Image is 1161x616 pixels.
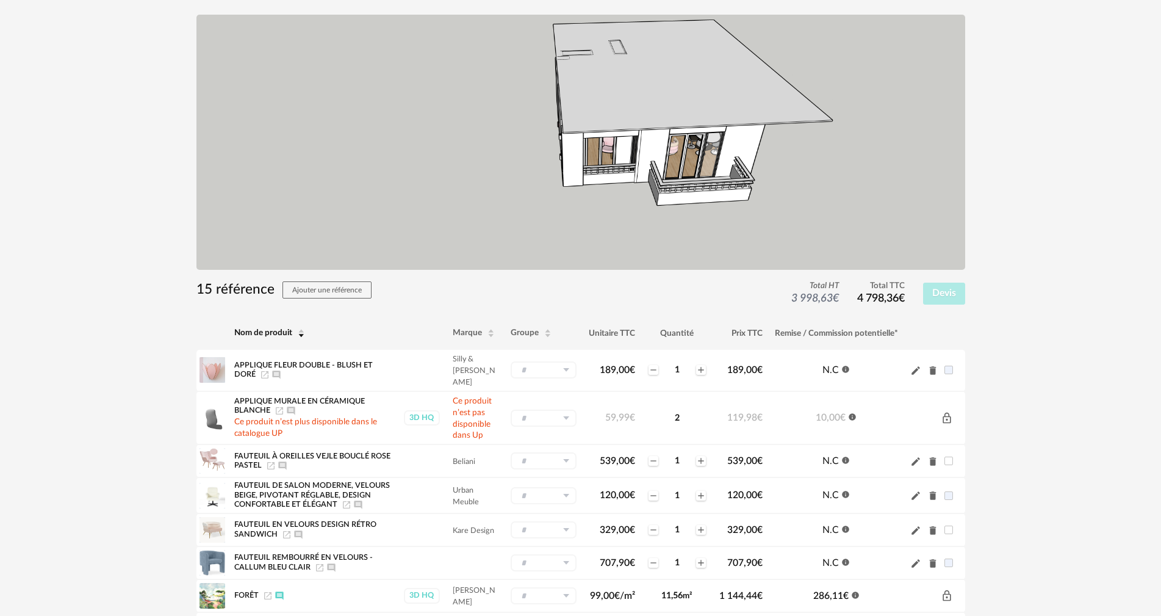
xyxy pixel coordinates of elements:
[590,591,635,601] span: 99,00
[234,592,259,599] span: Forêt
[199,483,225,509] img: Product pack shot
[822,525,839,535] span: N.C
[932,288,956,298] span: Devis
[822,456,839,466] span: N.C
[649,491,658,501] span: Minus icon
[660,364,695,375] div: 1
[927,524,938,536] span: Delete icon
[292,286,362,294] span: Ajouter une référence
[630,558,635,568] span: €
[841,455,850,465] span: Information icon
[791,293,839,304] span: 3 998,63
[600,490,635,500] span: 120,00
[196,15,965,270] img: Snapshot
[841,364,850,374] span: Information icon
[630,490,635,500] span: €
[927,490,938,501] span: Delete icon
[199,448,225,474] img: Product pack shot
[848,411,857,421] span: Information icon
[813,591,849,601] span: 286,11
[260,371,270,378] span: Launch icon
[234,329,292,338] span: Nom de produit
[696,525,706,535] span: Plus icon
[941,412,953,424] span: Lock Outline icon
[271,371,281,378] span: Ajouter un commentaire
[266,462,276,469] span: Launch icon
[833,293,839,304] span: €
[630,365,635,375] span: €
[199,583,225,609] img: Product pack shot
[757,456,763,466] span: €
[453,355,495,386] span: Silly & [PERSON_NAME]
[641,317,713,350] th: Quantité
[605,413,635,422] span: 59,99
[727,365,763,375] span: 189,00
[511,587,577,604] div: Sélectionner un groupe
[910,557,921,569] span: Pencil icon
[263,592,273,599] a: Launch icon
[660,413,695,424] div: 2
[816,413,846,422] span: 10,00
[600,365,635,375] span: 189,00
[600,558,635,568] span: 707,90
[453,587,495,606] span: [PERSON_NAME]
[199,550,225,576] img: Product pack shot
[769,317,904,350] th: Remise / Commission potentielle*
[899,293,905,304] span: €
[234,521,376,538] span: Fauteuil en velours design rétro Sandwich
[199,357,225,383] img: Product pack shot
[910,364,921,376] span: Pencil icon
[600,456,635,466] span: 539,00
[511,329,539,338] span: Groupe
[840,413,846,422] span: €
[453,397,492,440] span: Ce produit n’est pas disponible dans Up
[278,462,287,469] span: Ajouter un commentaire
[727,456,763,466] span: 539,00
[713,317,769,350] th: Prix TTC
[453,329,482,338] span: Marque
[234,482,390,509] span: Fauteuil De Salon Moderne, Velours Beige, Pivotant Réglable, Design Confortable Et Élégant
[630,525,635,535] span: €
[403,588,440,603] a: 3D HQ
[234,361,373,379] span: Applique Fleur Double - Blush et doré
[660,490,695,501] div: 1
[511,410,577,427] div: Sélectionner un groupe
[234,418,377,438] span: Ce produit n’est plus disponible dans le catalogue UP
[630,413,635,422] span: €
[757,525,763,535] span: €
[199,517,225,543] img: Product pack shot
[453,527,494,534] span: Kare Design
[315,563,325,571] a: Launch icon
[234,554,373,571] span: Fauteuil rembourré en velours - Callum bleu clair
[511,452,577,469] div: Sélectionner un groupe
[511,487,577,504] div: Sélectionner un groupe
[600,525,635,535] span: 329,00
[719,591,763,601] span: 1 144,44
[196,281,372,299] h3: 15 référence
[649,365,658,375] span: Minus icon
[941,590,953,602] span: Lock Outline icon
[727,413,763,422] span: 119,98
[857,293,905,304] span: 4 798,36
[353,501,363,508] span: Ajouter un commentaire
[727,525,763,535] span: 329,00
[453,458,475,465] span: Beliani
[583,317,641,350] th: Unitaire TTC
[649,558,658,568] span: Minus icon
[660,455,695,466] div: 1
[282,531,292,538] a: Launch icon
[696,558,706,568] span: Plus icon
[727,490,763,500] span: 120,00
[910,490,921,501] span: Pencil icon
[727,558,763,568] span: 707,90
[822,365,839,375] span: N.C
[511,361,577,379] div: Sélectionner un groupe
[234,397,365,415] span: Applique murale en céramique blanche
[822,490,839,500] span: N.C
[757,591,763,601] span: €
[822,558,839,568] span: N.C
[841,557,850,567] span: Information icon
